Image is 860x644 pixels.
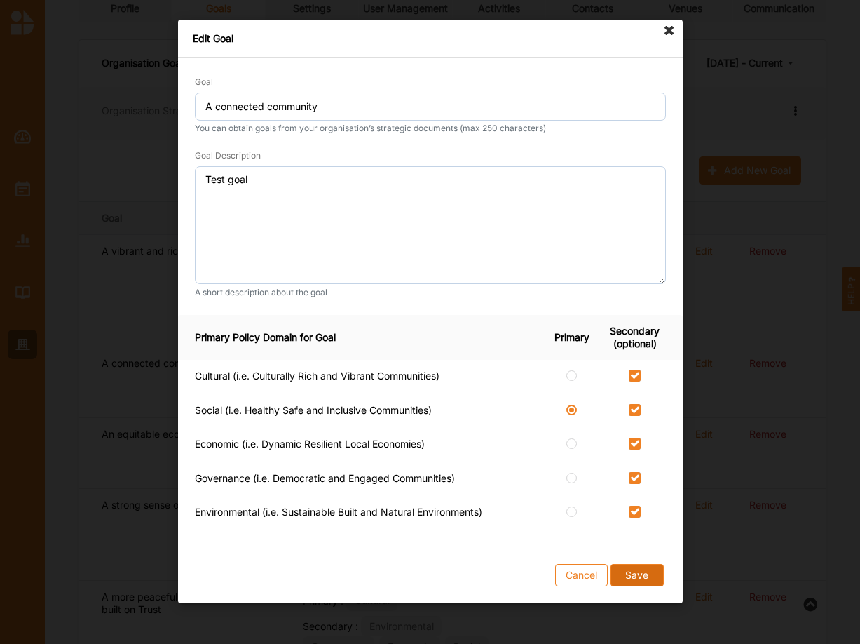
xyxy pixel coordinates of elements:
div: Edit Goal [178,20,683,58]
td: Environmental (i.e. Sustainable Built and Natural Environments) [178,496,550,530]
th: Primary [550,315,603,360]
td: Social (i.e. Healthy Safe and Inclusive Communities) [178,394,550,429]
td: Governance (i.e. Democratic and Engaged Communities) [178,462,550,497]
label: Goal [195,76,213,88]
label: Goal Description [195,150,261,161]
td: Cultural (i.e. Culturally Rich and Vibrant Communities) [178,360,550,394]
button: Cancel [555,564,608,586]
small: A short description about the goal [195,287,666,298]
button: Save [610,564,663,586]
td: Economic (i.e. Dynamic Resilient Local Economies) [178,428,550,462]
textarea: Test goal [195,166,666,284]
th: Secondary (optional) [603,315,683,360]
small: You can obtain goals from your organisation’s strategic documents (max 250 characters) [195,123,666,134]
th: Primary Policy Domain for Goal [178,315,550,360]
